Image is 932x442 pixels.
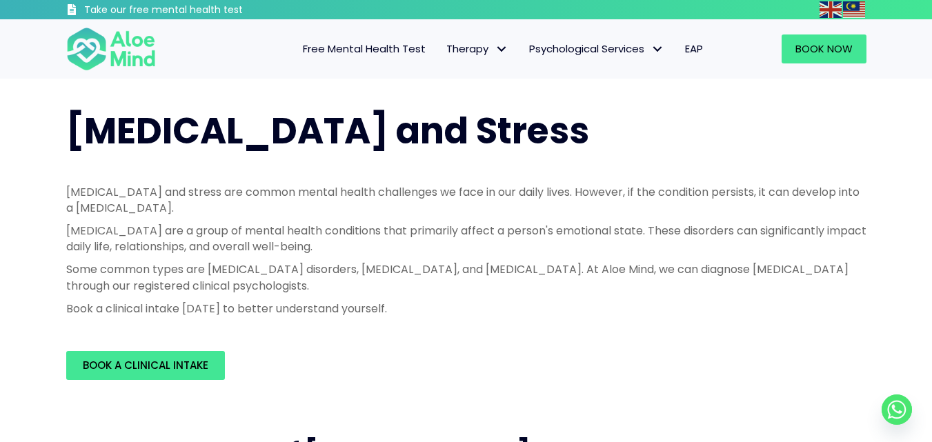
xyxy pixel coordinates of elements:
a: Free Mental Health Test [293,34,436,63]
a: EAP [675,34,713,63]
span: Therapy [446,41,508,56]
img: Aloe mind Logo [66,26,156,72]
p: Book a clinical intake [DATE] to better understand yourself. [66,301,866,317]
img: ms [843,1,865,18]
a: Book a Clinical Intake [66,351,225,380]
p: [MEDICAL_DATA] and stress are common mental health challenges we face in our daily lives. However... [66,184,866,216]
span: Therapy: submenu [492,39,512,59]
a: Book Now [782,34,866,63]
span: Psychological Services: submenu [648,39,668,59]
nav: Menu [174,34,713,63]
a: Psychological ServicesPsychological Services: submenu [519,34,675,63]
span: Psychological Services [529,41,664,56]
a: Malay [843,1,866,17]
a: Whatsapp [882,394,912,425]
p: Some common types are [MEDICAL_DATA] disorders, [MEDICAL_DATA], and [MEDICAL_DATA]. At Aloe Mind,... [66,261,866,293]
span: Book a Clinical Intake [83,358,208,372]
span: Free Mental Health Test [303,41,426,56]
h3: Take our free mental health test [84,3,317,17]
a: TherapyTherapy: submenu [436,34,519,63]
a: Take our free mental health test [66,3,317,19]
span: Book Now [795,41,853,56]
img: en [820,1,842,18]
p: [MEDICAL_DATA] are a group of mental health conditions that primarily affect a person's emotional... [66,223,866,254]
a: English [820,1,843,17]
span: [MEDICAL_DATA] and Stress [66,106,589,156]
span: EAP [685,41,703,56]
